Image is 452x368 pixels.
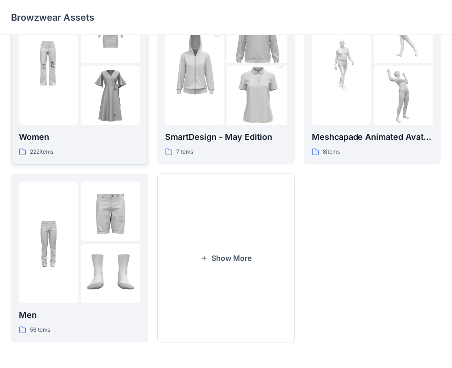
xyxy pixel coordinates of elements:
[165,20,224,109] img: folder 1
[19,34,78,94] img: folder 1
[165,131,286,144] p: SmartDesign - May Edition
[81,66,140,125] img: folder 3
[11,174,148,343] a: folder 1folder 2folder 3Men56items
[30,325,50,335] p: 56 items
[312,131,433,144] p: Meshcapade Animated Avatars
[81,182,140,241] img: folder 2
[323,147,340,157] p: 8 items
[19,309,140,322] p: Men
[81,244,140,303] img: folder 3
[227,51,286,140] img: folder 3
[19,213,78,272] img: folder 1
[19,131,140,144] p: Women
[176,147,193,157] p: 7 items
[157,174,294,343] button: Show More
[312,34,371,94] img: folder 1
[30,147,53,157] p: 222 items
[374,66,433,125] img: folder 3
[11,11,94,24] p: Browzwear Assets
